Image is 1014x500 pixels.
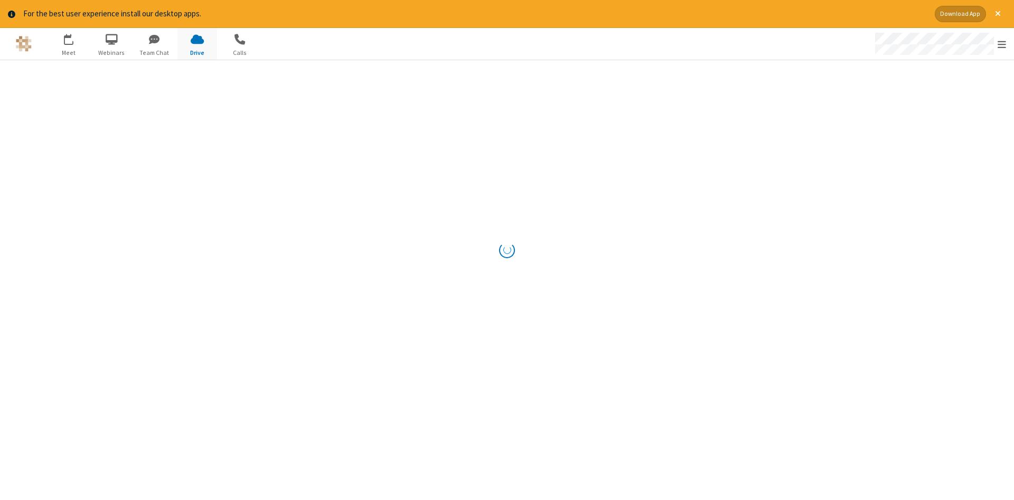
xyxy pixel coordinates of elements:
span: Drive [177,48,217,58]
span: Team Chat [135,48,174,58]
img: QA Selenium DO NOT DELETE OR CHANGE [16,36,32,52]
div: Open menu [865,28,1014,60]
button: Download App [935,6,986,22]
button: Close alert [990,6,1006,22]
span: Calls [220,48,260,58]
div: 1 [71,34,78,42]
button: Logo [4,28,43,60]
span: Webinars [92,48,132,58]
span: Meet [49,48,89,58]
div: For the best user experience install our desktop apps. [23,8,927,20]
